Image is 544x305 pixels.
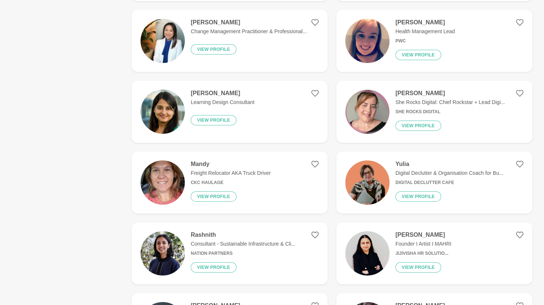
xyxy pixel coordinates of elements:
a: YuliaDigital Declutter & Organisation Coach for Bu...Digital Declutter CafeView profile [336,152,532,214]
h4: [PERSON_NAME] [395,90,505,97]
h6: CKC Haulage [191,180,271,186]
h4: [PERSON_NAME] [191,19,307,26]
h4: [PERSON_NAME] [395,231,451,239]
p: Health Management Lead [395,28,455,35]
h6: PwC [395,38,455,44]
h4: [PERSON_NAME] [395,19,455,26]
h6: Digital Declutter Cafe [395,180,503,186]
button: View profile [191,115,236,125]
h4: Mandy [191,160,271,168]
img: 3712f042e1ba8165941ef6fb2e6712174b73e441-500x500.png [345,90,389,134]
h6: She Rocks Digital [395,109,505,115]
button: View profile [191,191,236,202]
img: cd3ee0be55c8d8e4b79a56ea7ce6c8bbb3f20f9c-1080x1080.png [345,160,389,205]
p: Founder I Artist I MAHRI [395,240,451,248]
a: [PERSON_NAME]Change Management Practitioner & Professional...View profile [132,10,328,72]
p: Digital Declutter & Organisation Coach for Bu... [395,169,503,177]
img: 8e2d60b4ee42f5db95c14d8cbcd97b5eebefdedf-1552x1585.jpg [141,19,185,63]
img: a64cdb5362bd95f97a1a62b264c607aef0a6ff99-2732x3034.jpg [345,231,389,275]
h6: Nation Partners [191,251,295,256]
a: [PERSON_NAME]She Rocks Digital: Chief Rockstar + Lead Digi...She Rocks DigitalView profile [336,81,532,143]
button: View profile [395,121,441,131]
a: MandyFreight Relocator AKA Truck DriverCKC HaulageView profile [132,152,328,214]
button: View profile [395,50,441,60]
button: View profile [191,262,236,273]
h4: Rashnith [191,231,295,239]
img: 50093f67989d66ad09930e820f8e7a95f5573d6f-1516x3280.jpg [141,160,185,205]
p: Change Management Practitioner & Professional... [191,28,307,35]
h6: Jijivisha HR Solutio... [395,251,451,256]
button: View profile [395,262,441,273]
p: Consultant - Sustainable Infrastructure & Cli... [191,240,295,248]
a: [PERSON_NAME]Founder I Artist I MAHRIJijivisha HR Solutio...View profile [336,222,532,284]
p: She Rocks Digital: Chief Rockstar + Lead Digi... [395,98,505,106]
button: View profile [395,191,441,202]
h4: Yulia [395,160,503,168]
img: 28ea9ffd3480896ef3534a0c4128818be98f65f1-680x680.jpg [141,90,185,134]
a: [PERSON_NAME]Learning Design ConsultantView profile [132,81,328,143]
img: 8d8dd07005649bc17060f370b8a977ce5169ad0b-1600x1600.jpg [141,231,185,275]
h4: [PERSON_NAME] [191,90,254,97]
p: Freight Relocator AKA Truck Driver [191,169,271,177]
a: [PERSON_NAME]Health Management LeadPwCView profile [336,10,532,72]
img: 633b1ddb34ba4f62fe377af3b8f1280a8111c089-573x844.jpg [345,19,389,63]
p: Learning Design Consultant [191,98,254,106]
a: RashnithConsultant - Sustainable Infrastructure & Cli...Nation PartnersView profile [132,222,328,284]
button: View profile [191,44,236,55]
